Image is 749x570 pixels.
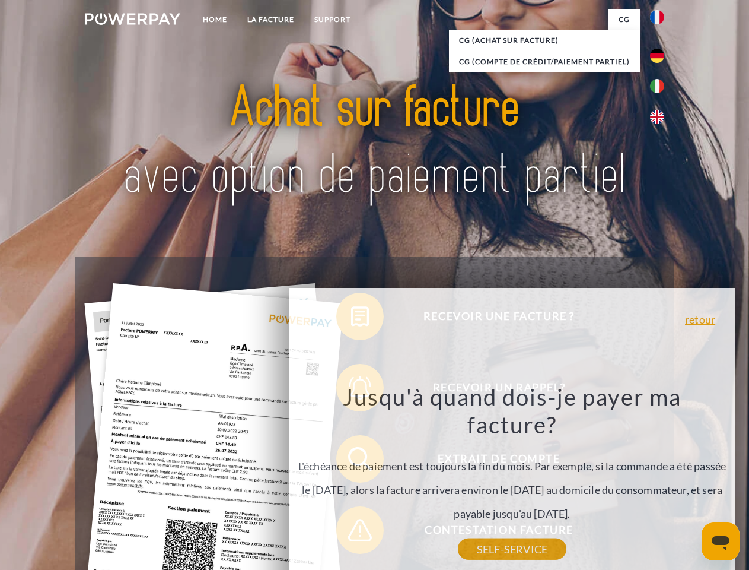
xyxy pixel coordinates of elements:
a: SELF-SERVICE [458,539,566,560]
a: Support [304,9,361,30]
a: CG [608,9,640,30]
img: logo-powerpay-white.svg [85,13,180,25]
a: CG (achat sur facture) [449,30,640,51]
a: CG (Compte de crédit/paiement partiel) [449,51,640,72]
img: it [650,79,664,93]
div: L'échéance de paiement est toujours la fin du mois. Par exemple, si la commande a été passée le [... [296,382,729,549]
img: fr [650,10,664,24]
img: en [650,110,664,124]
a: LA FACTURE [237,9,304,30]
iframe: Bouton de lancement de la fenêtre de messagerie [702,522,740,560]
img: de [650,49,664,63]
img: title-powerpay_fr.svg [113,57,636,227]
h3: Jusqu'à quand dois-je payer ma facture? [296,382,729,439]
a: Home [193,9,237,30]
a: retour [685,314,715,325]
